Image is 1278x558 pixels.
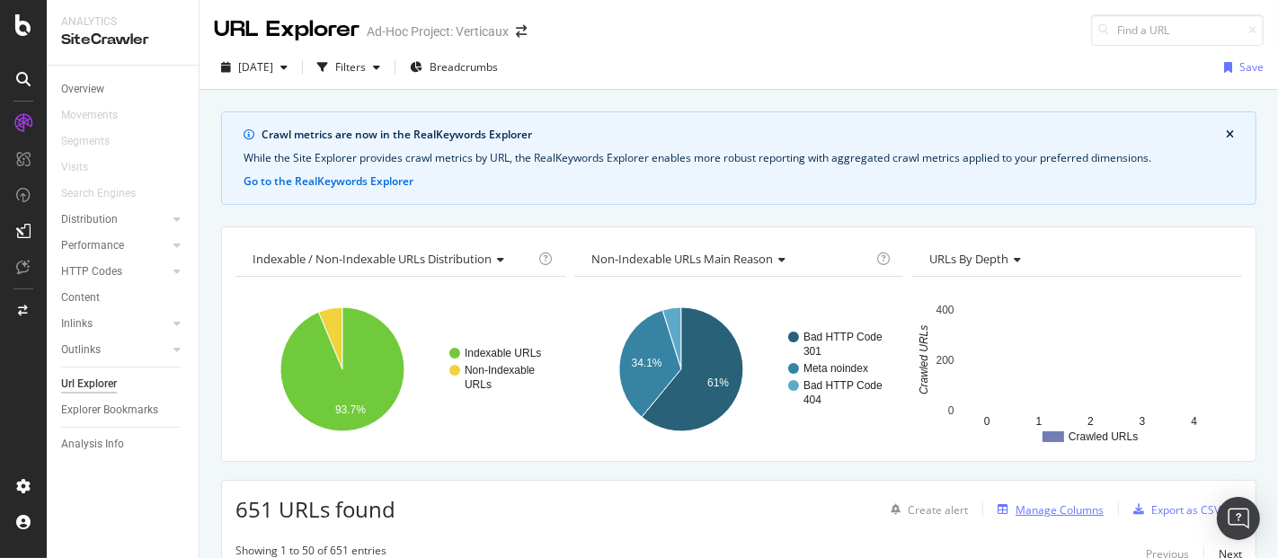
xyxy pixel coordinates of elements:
text: 4 [1192,415,1198,428]
div: Ad-Hoc Project: Verticaux [367,22,509,40]
div: Distribution [61,210,118,229]
text: 400 [936,304,954,316]
div: info banner [221,111,1256,205]
div: Performance [61,236,124,255]
div: Filters [335,59,366,75]
svg: A chart. [574,291,899,447]
button: Create alert [883,495,968,524]
div: Movements [61,106,118,125]
a: Visits [61,158,106,177]
h4: Non-Indexable URLs Main Reason [588,244,874,273]
span: Indexable / Non-Indexable URLs distribution [253,251,492,267]
text: Crawled URLs [919,325,931,394]
span: URLs by Depth [929,251,1008,267]
div: SiteCrawler [61,30,184,50]
div: Open Intercom Messenger [1217,497,1260,540]
a: Inlinks [61,314,168,333]
a: Content [61,288,186,307]
text: Indexable URLs [465,347,541,359]
a: Distribution [61,210,168,229]
button: close banner [1221,123,1238,146]
input: Find a URL [1091,14,1264,46]
a: Outlinks [61,341,168,359]
div: Analytics [61,14,184,30]
span: Non-Indexable URLs Main Reason [591,251,773,267]
div: HTTP Codes [61,262,122,281]
h4: URLs by Depth [926,244,1226,273]
div: Explorer Bookmarks [61,401,158,420]
text: 301 [803,345,821,358]
a: Performance [61,236,168,255]
a: Analysis Info [61,435,186,454]
span: 2025 Oct. 1st [238,59,273,75]
a: HTTP Codes [61,262,168,281]
span: Breadcrumbs [430,59,498,75]
div: Inlinks [61,314,93,333]
div: Outlinks [61,341,101,359]
a: Explorer Bookmarks [61,401,186,420]
text: 0 [948,404,954,417]
button: [DATE] [214,53,295,82]
div: arrow-right-arrow-left [516,25,527,38]
text: Bad HTTP Code [803,331,883,343]
div: Export as CSV [1151,502,1220,518]
text: 404 [803,394,821,406]
text: Bad HTTP Code [803,379,883,392]
button: Manage Columns [990,499,1104,520]
div: Create alert [908,502,968,518]
div: Content [61,288,100,307]
text: 1 [1036,415,1043,428]
div: Save [1239,59,1264,75]
text: 61% [707,376,729,389]
a: Search Engines [61,184,154,203]
text: Non-Indexable [465,364,535,376]
text: 93.7% [335,403,366,416]
svg: A chart. [235,291,560,447]
div: Url Explorer [61,375,117,394]
div: Segments [61,132,110,151]
button: Breadcrumbs [403,53,505,82]
text: 0 [984,415,990,428]
text: 200 [936,354,954,367]
text: Meta noindex [803,362,868,375]
button: Filters [310,53,387,82]
div: Crawl metrics are now in the RealKeywords Explorer [262,127,1226,143]
h4: Indexable / Non-Indexable URLs Distribution [249,244,535,273]
button: Export as CSV [1126,495,1220,524]
text: 2 [1087,415,1094,428]
div: Overview [61,80,104,99]
a: Movements [61,106,136,125]
div: Visits [61,158,88,177]
button: Go to the RealKeywords Explorer [244,173,413,190]
div: Search Engines [61,184,136,203]
button: Save [1217,53,1264,82]
a: Segments [61,132,128,151]
div: URL Explorer [214,14,359,45]
div: Manage Columns [1016,502,1104,518]
div: While the Site Explorer provides crawl metrics by URL, the RealKeywords Explorer enables more rob... [244,150,1234,166]
text: 34.1% [631,357,661,369]
a: Url Explorer [61,375,186,394]
span: 651 URLs found [235,494,395,524]
a: Overview [61,80,186,99]
text: URLs [465,378,492,391]
text: 3 [1140,415,1146,428]
div: Analysis Info [61,435,124,454]
svg: A chart. [912,291,1237,447]
text: Crawled URLs [1069,430,1138,443]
